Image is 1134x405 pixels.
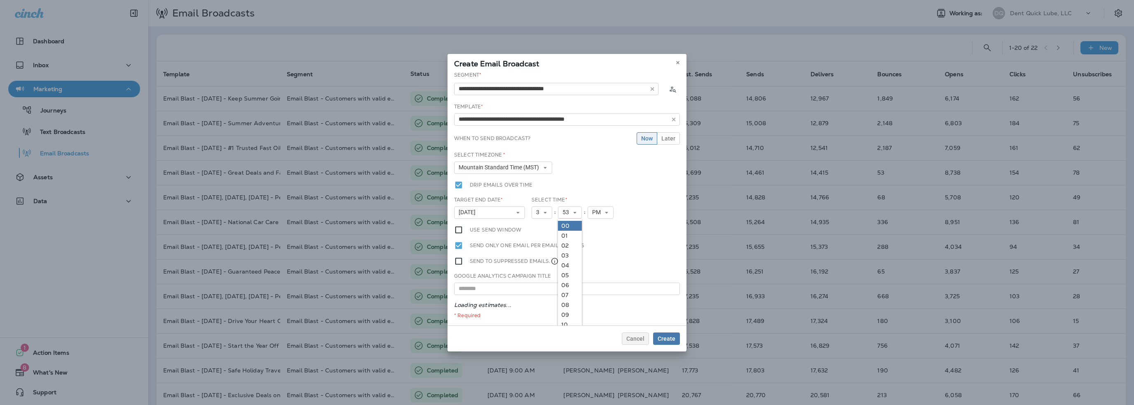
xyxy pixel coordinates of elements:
label: Google Analytics Campaign Title [454,273,551,279]
button: 53 [558,206,582,219]
a: 04 [558,260,582,270]
label: Template [454,103,483,110]
button: 3 [532,206,552,219]
button: PM [588,206,614,219]
label: Drip emails over time [470,180,532,190]
span: Cancel [626,336,644,342]
span: 3 [536,209,543,216]
button: Later [657,132,680,145]
div: * Required [454,312,680,319]
span: PM [592,209,604,216]
label: When to send broadcast? [454,135,530,142]
label: Select Time [532,197,567,203]
label: Segment [454,72,481,78]
button: Calculate the estimated number of emails to be sent based on selected segment. (This could take a... [665,82,680,96]
button: Cancel [622,332,649,345]
a: 10 [558,320,582,330]
button: [DATE] [454,206,525,219]
span: Later [661,136,675,141]
label: Use send window [470,225,521,234]
span: Create [658,336,675,342]
a: 01 [558,231,582,241]
label: Send to suppressed emails. [470,257,559,266]
a: 03 [558,250,582,260]
label: Target End Date [454,197,503,203]
a: 07 [558,290,582,300]
span: Now [641,136,653,141]
a: 09 [558,310,582,320]
button: Now [637,132,657,145]
em: Loading estimates... [454,301,511,309]
div: : [582,206,588,219]
span: [DATE] [459,209,479,216]
a: 08 [558,300,582,310]
div: : [552,206,558,219]
div: Create Email Broadcast [448,54,686,71]
label: Send only one email per email address [470,241,584,250]
span: 53 [562,209,572,216]
label: Select Timezone [454,152,505,158]
a: 06 [558,280,582,290]
button: Mountain Standard Time (MST) [454,162,552,174]
span: Mountain Standard Time (MST) [459,164,542,171]
button: Create [653,332,680,345]
a: 02 [558,241,582,250]
a: 05 [558,270,582,280]
a: 00 [558,221,582,231]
